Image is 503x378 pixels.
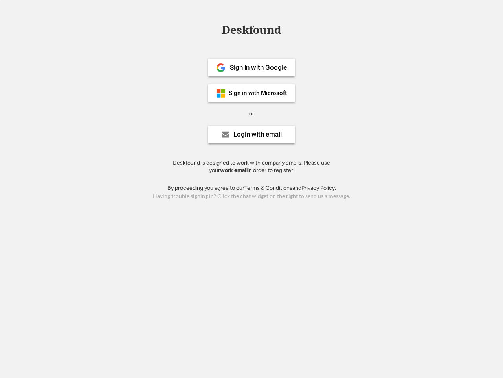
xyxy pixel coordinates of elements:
div: Sign in with Microsoft [229,90,287,96]
div: Deskfound is designed to work with company emails. Please use your in order to register. [163,159,340,174]
div: or [249,110,254,118]
a: Terms & Conditions [244,185,292,191]
div: By proceeding you agree to our and [167,184,336,192]
a: Privacy Policy. [301,185,336,191]
strong: work email [220,167,248,174]
div: Deskfound [218,24,285,36]
div: Sign in with Google [230,64,287,71]
div: Login with email [233,131,282,138]
img: ms-symbollockup_mssymbol_19.png [216,89,226,98]
img: 1024px-Google__G__Logo.svg.png [216,63,226,72]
